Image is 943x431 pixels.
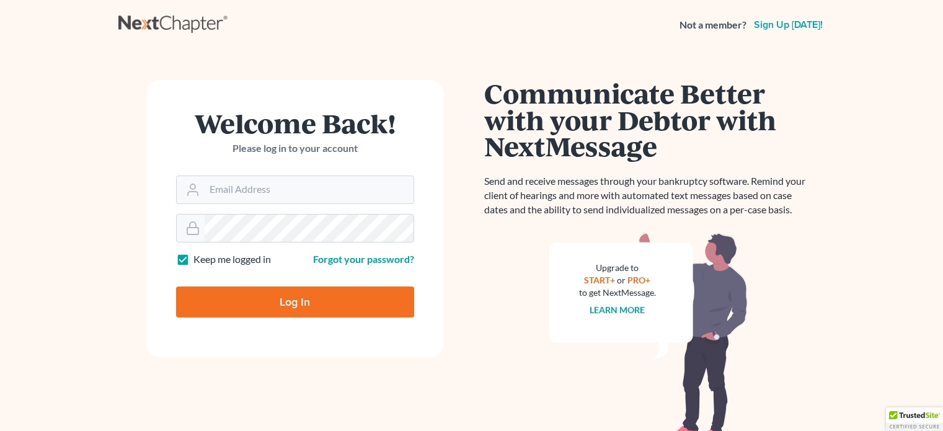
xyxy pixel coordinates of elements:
a: Forgot your password? [313,253,414,265]
div: Upgrade to [579,262,656,274]
span: or [617,275,626,285]
strong: Not a member? [680,18,746,32]
p: Please log in to your account [176,141,414,156]
div: TrustedSite Certified [886,407,943,431]
p: Send and receive messages through your bankruptcy software. Remind your client of hearings and mo... [484,174,813,217]
h1: Communicate Better with your Debtor with NextMessage [484,80,813,159]
a: Sign up [DATE]! [751,20,825,30]
a: Learn more [590,304,645,315]
input: Email Address [205,176,414,203]
a: START+ [584,275,615,285]
h1: Welcome Back! [176,110,414,136]
input: Log In [176,287,414,318]
div: to get NextMessage. [579,287,656,299]
a: PRO+ [627,275,650,285]
label: Keep me logged in [193,252,271,267]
